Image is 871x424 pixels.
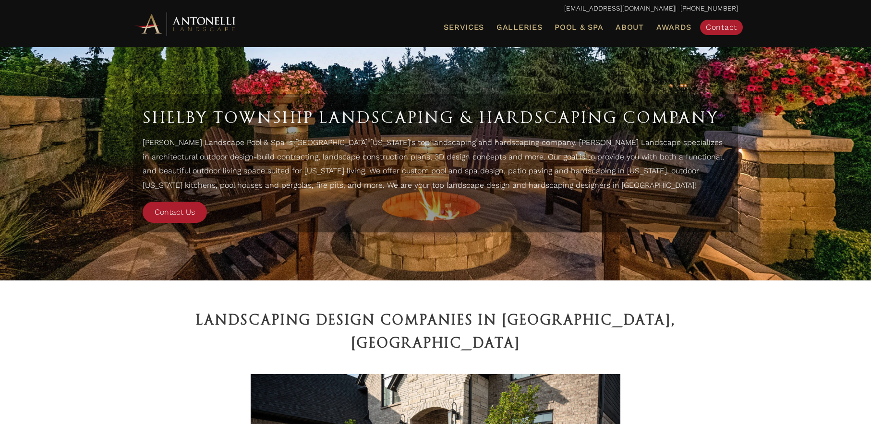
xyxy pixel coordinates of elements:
[700,20,743,35] a: Contact
[653,21,695,34] a: Awards
[143,135,728,197] p: [PERSON_NAME] Landscape Pool & Spa is [GEOGRAPHIC_DATA] [US_STATE]'s top landscaping and hardscap...
[656,23,691,32] span: Awards
[564,4,675,12] a: [EMAIL_ADDRESS][DOMAIN_NAME]
[444,24,484,31] span: Services
[440,21,488,34] a: Services
[133,11,239,37] img: Antonelli Horizontal Logo
[493,21,546,34] a: Galleries
[135,309,736,354] h2: Landscaping Design Companies in [GEOGRAPHIC_DATA], [GEOGRAPHIC_DATA]
[612,21,648,34] a: About
[155,207,195,217] span: Contact Us
[555,23,603,32] span: Pool & Spa
[496,23,542,32] span: Galleries
[133,2,738,15] p: | [PHONE_NUMBER]
[616,24,644,31] span: About
[143,104,728,131] h1: Shelby Township Landscaping & Hardscaping Company
[143,202,207,223] a: Contact Us
[706,23,737,32] span: Contact
[551,21,607,34] a: Pool & Spa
